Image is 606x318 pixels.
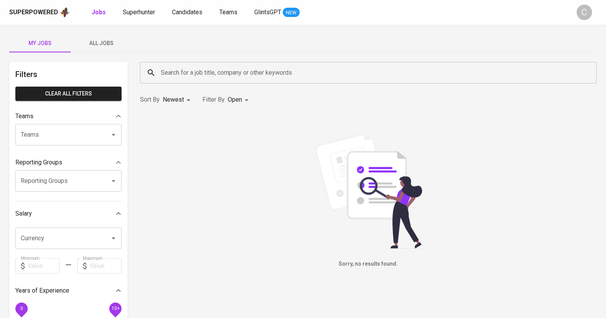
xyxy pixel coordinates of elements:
[22,89,115,99] span: Clear All filters
[14,38,66,48] span: My Jobs
[15,155,122,170] div: Reporting Groups
[140,260,597,268] h6: Sorry, no results found.
[202,95,225,104] p: Filter By
[108,176,119,186] button: Open
[283,9,300,17] span: NEW
[254,8,300,17] a: GlintsGPT NEW
[15,112,33,121] p: Teams
[254,8,281,16] span: GlintsGPT
[172,8,204,17] a: Candidates
[20,306,23,311] span: 0
[92,8,107,17] a: Jobs
[15,283,122,298] div: Years of Experience
[577,5,592,20] div: C
[140,95,160,104] p: Sort By
[15,209,32,218] p: Salary
[15,206,122,221] div: Salary
[92,8,106,16] b: Jobs
[9,7,70,18] a: Superpoweredapp logo
[15,68,122,80] h6: Filters
[172,8,202,16] span: Candidates
[28,258,60,274] input: Value
[15,158,62,167] p: Reporting Groups
[75,38,128,48] span: All Jobs
[163,95,184,104] p: Newest
[108,129,119,140] button: Open
[15,109,122,124] div: Teams
[228,93,251,107] div: Open
[311,133,426,249] img: file_searching.svg
[228,96,242,103] span: Open
[90,258,122,274] input: Value
[219,8,237,16] span: Teams
[111,306,119,311] span: 10+
[15,87,122,101] button: Clear All filters
[108,233,119,244] button: Open
[123,8,157,17] a: Superhunter
[9,8,58,17] div: Superpowered
[123,8,155,16] span: Superhunter
[60,7,70,18] img: app logo
[219,8,239,17] a: Teams
[15,286,69,295] p: Years of Experience
[163,93,193,107] div: Newest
